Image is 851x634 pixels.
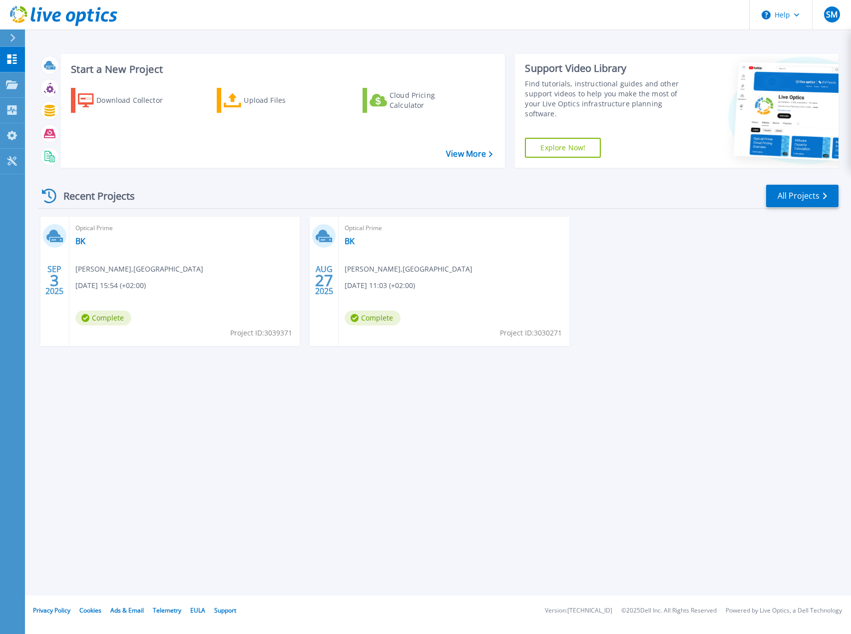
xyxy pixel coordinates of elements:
[96,90,176,110] div: Download Collector
[500,327,562,338] span: Project ID: 3030271
[110,606,144,615] a: Ads & Email
[345,236,355,246] a: BK
[230,327,292,338] span: Project ID: 3039371
[363,88,474,113] a: Cloud Pricing Calculator
[217,88,328,113] a: Upload Files
[75,236,85,246] a: BK
[214,606,236,615] a: Support
[315,262,334,299] div: AUG 2025
[766,185,839,207] a: All Projects
[190,606,205,615] a: EULA
[621,608,717,614] li: © 2025 Dell Inc. All Rights Reserved
[726,608,842,614] li: Powered by Live Optics, a Dell Technology
[45,262,64,299] div: SEP 2025
[525,62,689,75] div: Support Video Library
[345,280,415,291] span: [DATE] 11:03 (+02:00)
[71,88,182,113] a: Download Collector
[33,606,70,615] a: Privacy Policy
[315,276,333,285] span: 27
[50,276,59,285] span: 3
[525,79,689,119] div: Find tutorials, instructional guides and other support videos to help you make the most of your L...
[71,64,492,75] h3: Start a New Project
[75,280,146,291] span: [DATE] 15:54 (+02:00)
[75,311,131,325] span: Complete
[345,311,401,325] span: Complete
[153,606,181,615] a: Telemetry
[79,606,101,615] a: Cookies
[446,149,492,159] a: View More
[244,90,324,110] div: Upload Files
[75,264,203,275] span: [PERSON_NAME] , [GEOGRAPHIC_DATA]
[525,138,601,158] a: Explore Now!
[75,223,294,234] span: Optical Prime
[390,90,469,110] div: Cloud Pricing Calculator
[345,223,563,234] span: Optical Prime
[545,608,612,614] li: Version: [TECHNICAL_ID]
[826,10,838,18] span: SM
[345,264,472,275] span: [PERSON_NAME] , [GEOGRAPHIC_DATA]
[38,184,148,208] div: Recent Projects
